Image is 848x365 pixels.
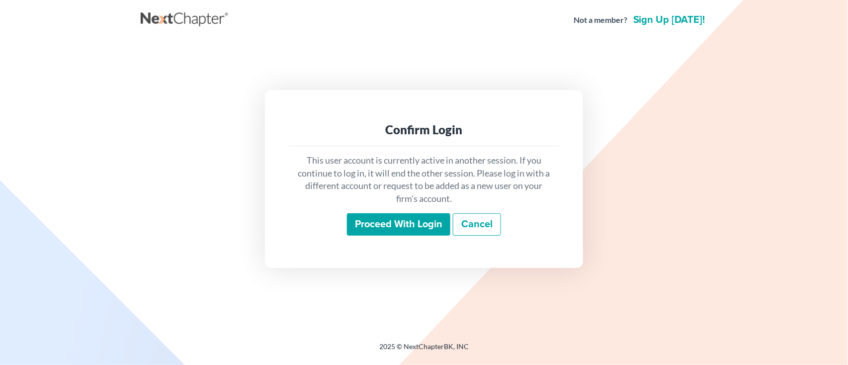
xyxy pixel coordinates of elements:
[297,154,551,205] p: This user account is currently active in another session. If you continue to log in, it will end ...
[347,213,450,236] input: Proceed with login
[297,122,551,138] div: Confirm Login
[141,342,707,360] div: 2025 © NextChapterBK, INC
[574,14,627,26] strong: Not a member?
[631,15,707,25] a: Sign up [DATE]!
[453,213,501,236] a: Cancel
